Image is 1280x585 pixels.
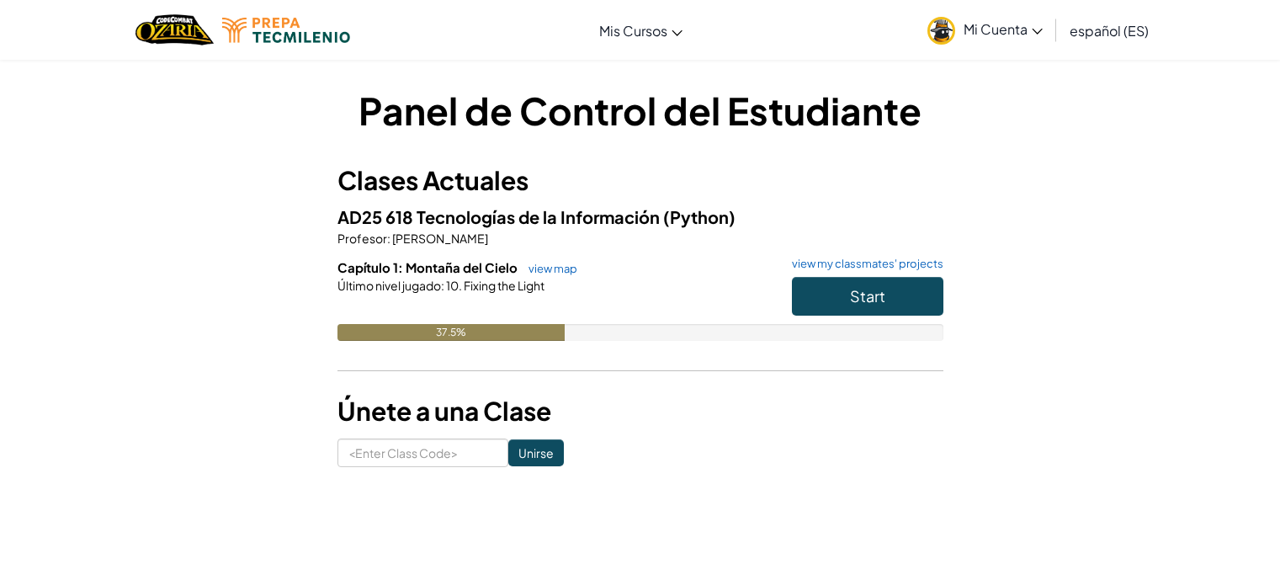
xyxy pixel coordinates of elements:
a: view my classmates' projects [783,258,943,269]
span: : [387,231,390,246]
img: avatar [927,17,955,45]
a: Mi Cuenta [919,3,1051,56]
span: AD25 618 Tecnologías de la Información [337,206,663,227]
h3: Únete a una Clase [337,392,943,430]
span: Fixing the Light [462,278,544,293]
a: view map [520,262,577,275]
div: 37.5% [337,324,565,341]
h1: Panel de Control del Estudiante [337,84,943,136]
span: (Python) [663,206,736,227]
span: Mi Cuenta [964,20,1043,38]
span: Capítulo 1: Montaña del Cielo [337,259,520,275]
img: Home [135,13,214,47]
span: Mis Cursos [599,22,667,40]
span: Profesor [337,231,387,246]
button: Start [792,277,943,316]
a: Mis Cursos [591,8,691,53]
span: español (ES) [1070,22,1149,40]
input: <Enter Class Code> [337,439,508,467]
a: Ozaria by CodeCombat logo [135,13,214,47]
span: [PERSON_NAME] [390,231,488,246]
a: español (ES) [1061,8,1157,53]
img: Tecmilenio logo [222,18,350,43]
span: 10. [444,278,462,293]
input: Unirse [508,439,564,466]
span: : [441,278,444,293]
span: Start [850,286,885,306]
span: Último nivel jugado [337,278,441,293]
h3: Clases Actuales [337,162,943,199]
